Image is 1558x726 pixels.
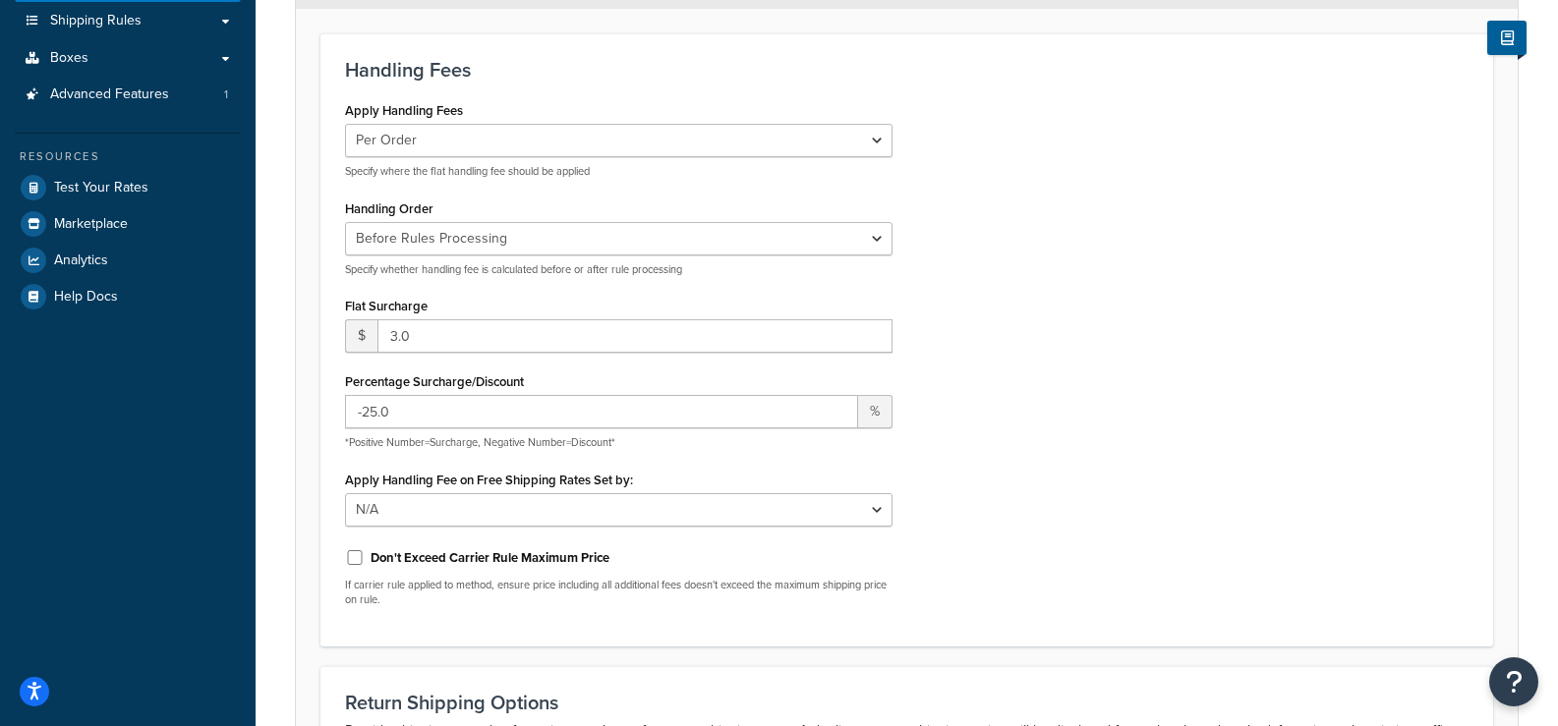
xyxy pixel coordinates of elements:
[345,59,1469,81] h3: Handling Fees
[50,86,169,103] span: Advanced Features
[15,3,241,39] a: Shipping Rules
[15,77,241,113] a: Advanced Features1
[15,170,241,205] a: Test Your Rates
[1487,21,1527,55] button: Show Help Docs
[345,435,893,450] p: *Positive Number=Surcharge, Negative Number=Discount*
[345,692,1469,713] h3: Return Shipping Options
[50,13,142,29] span: Shipping Rules
[50,50,88,67] span: Boxes
[224,86,228,103] span: 1
[345,164,893,179] p: Specify where the flat handling fee should be applied
[54,289,118,306] span: Help Docs
[858,395,893,428] span: %
[15,77,241,113] li: Advanced Features
[345,319,377,353] span: $
[371,549,609,567] label: Don't Exceed Carrier Rule Maximum Price
[15,206,241,242] a: Marketplace
[54,252,108,269] span: Analytics
[345,374,524,389] label: Percentage Surcharge/Discount
[345,262,893,277] p: Specify whether handling fee is calculated before or after rule processing
[345,201,433,216] label: Handling Order
[15,279,241,314] a: Help Docs
[15,243,241,278] a: Analytics
[54,216,128,233] span: Marketplace
[345,103,463,118] label: Apply Handling Fees
[15,40,241,77] a: Boxes
[345,473,633,487] label: Apply Handling Fee on Free Shipping Rates Set by:
[54,180,148,196] span: Test Your Rates
[1489,657,1538,706] button: Open Resource Center
[345,299,428,313] label: Flat Surcharge
[345,578,893,608] p: If carrier rule applied to method, ensure price including all additional fees doesn't exceed the ...
[15,148,241,165] div: Resources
